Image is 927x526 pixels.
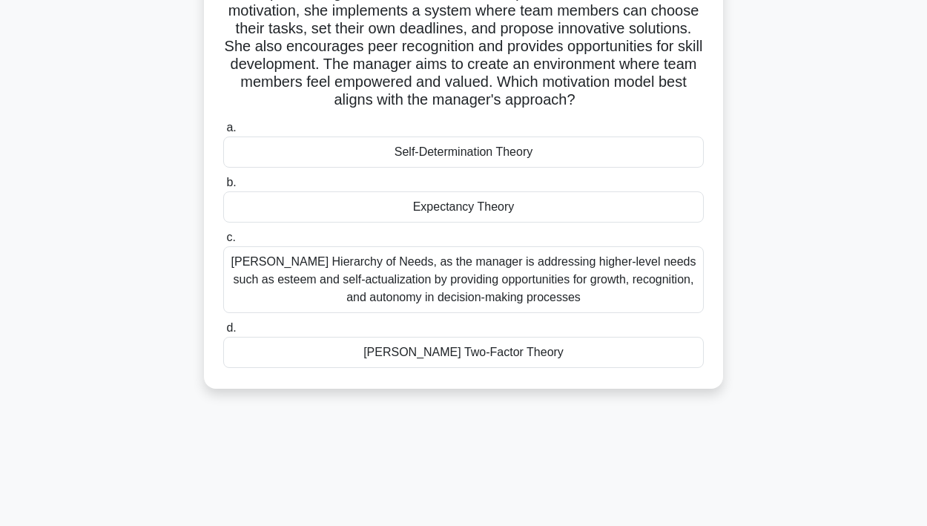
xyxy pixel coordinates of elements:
[223,137,704,168] div: Self-Determination Theory
[226,176,236,188] span: b.
[223,246,704,313] div: [PERSON_NAME] Hierarchy of Needs, as the manager is addressing higher-level needs such as esteem ...
[223,337,704,368] div: [PERSON_NAME] Two-Factor Theory
[226,231,235,243] span: c.
[226,321,236,334] span: d.
[223,191,704,223] div: Expectancy Theory
[226,121,236,134] span: a.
